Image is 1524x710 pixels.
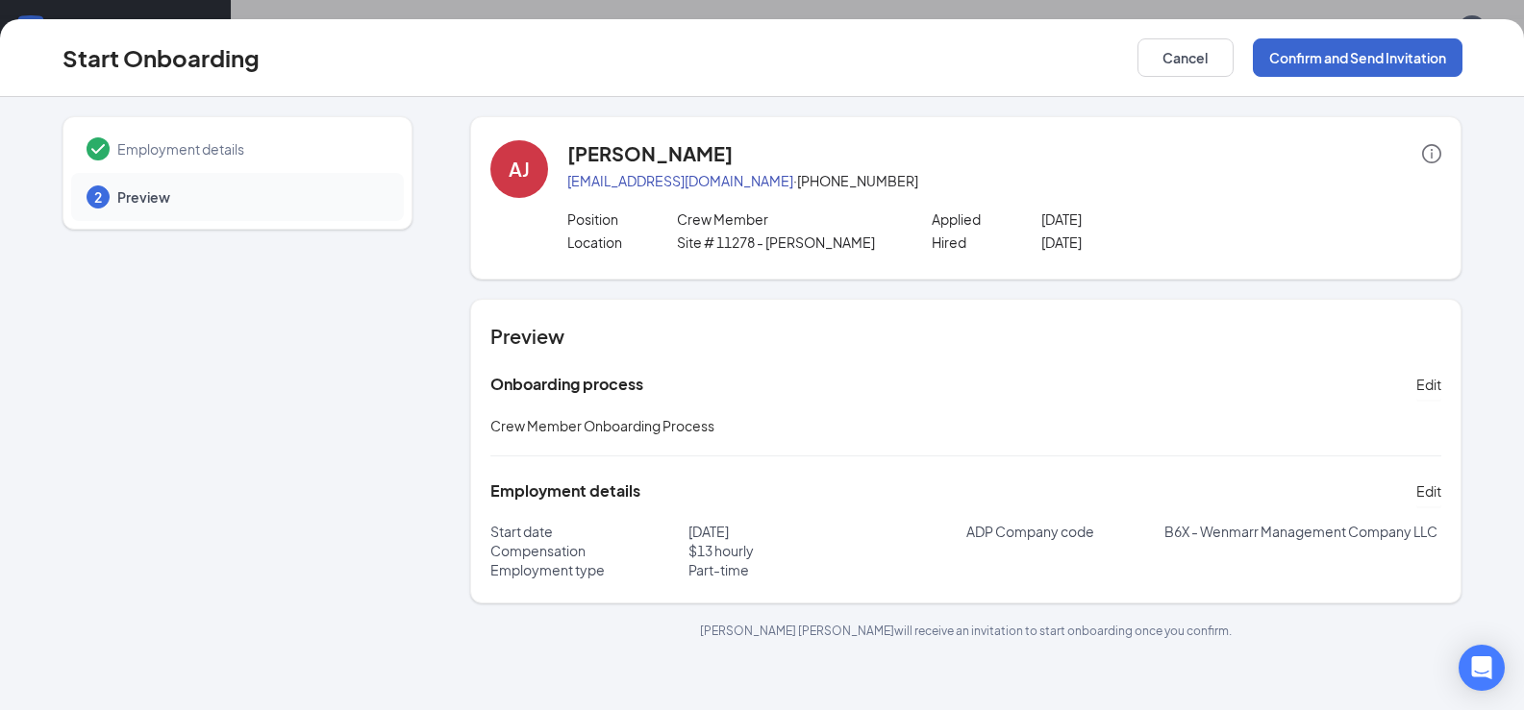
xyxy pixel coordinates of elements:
p: [DATE] [688,522,966,541]
p: Applied [932,209,1041,229]
div: Open Intercom Messenger [1459,645,1505,691]
h5: Onboarding process [490,374,643,395]
p: Compensation [490,541,688,560]
p: $ 13 hourly [688,541,966,560]
span: Edit [1416,481,1441,501]
p: Position [567,209,677,229]
p: [DATE] [1041,209,1260,229]
button: Edit [1416,476,1441,506]
span: info-circle [1422,144,1441,163]
p: ADP Company code [966,522,1164,541]
button: Confirm and Send Invitation [1253,38,1462,77]
span: Edit [1416,375,1441,394]
p: Hired [932,233,1041,252]
span: Employment details [117,139,385,159]
p: [DATE] [1041,233,1260,252]
h4: [PERSON_NAME] [567,140,733,167]
h3: Start Onboarding [62,41,260,74]
p: · [PHONE_NUMBER] [567,171,1441,190]
p: [PERSON_NAME] [PERSON_NAME] will receive an invitation to start onboarding once you confirm. [470,623,1462,639]
svg: Checkmark [87,137,110,160]
span: 2 [94,187,102,207]
button: Edit [1416,369,1441,400]
div: AJ [509,156,530,183]
h5: Employment details [490,480,640,502]
p: Part-time [688,560,966,579]
p: Start date [490,522,688,541]
p: Employment type [490,560,688,579]
a: [EMAIL_ADDRESS][DOMAIN_NAME] [567,172,793,189]
p: Crew Member [677,209,895,229]
p: B6X - Wenmarr Management Company LLC [1164,522,1442,541]
span: Crew Member Onboarding Process [490,417,714,434]
span: Preview [117,187,385,207]
button: Cancel [1137,38,1234,77]
p: Location [567,233,677,252]
h4: Preview [490,323,1441,350]
p: Site # 11278 - [PERSON_NAME] [677,233,895,252]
